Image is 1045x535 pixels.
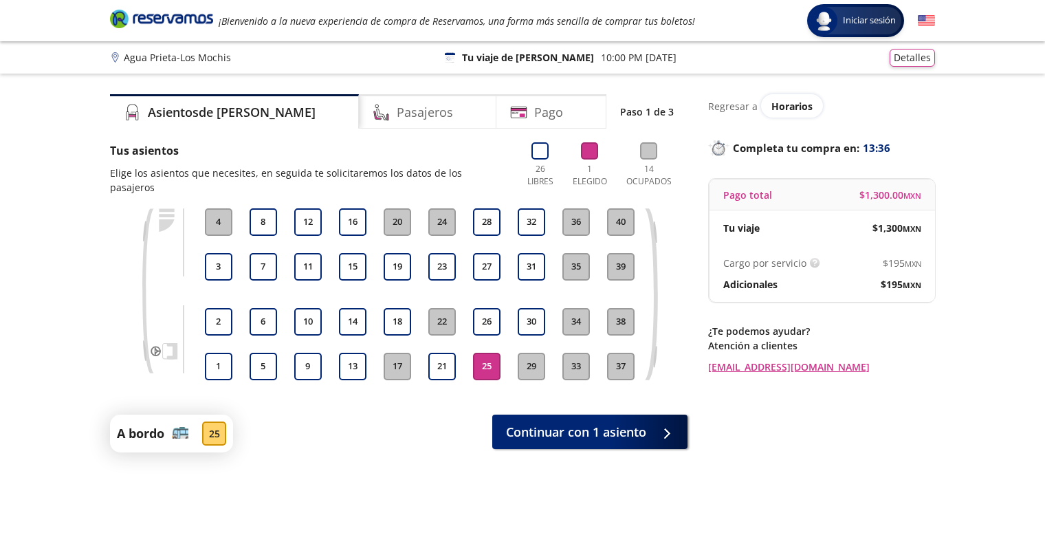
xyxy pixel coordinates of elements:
[607,353,635,380] button: 37
[110,142,507,159] p: Tus asientos
[883,256,921,270] span: $ 195
[518,308,545,336] button: 30
[723,221,760,235] p: Tu viaje
[903,223,921,234] small: MXN
[339,353,366,380] button: 13
[506,423,646,441] span: Continuar con 1 asiento
[462,50,594,65] p: Tu viaje de [PERSON_NAME]
[521,163,559,188] p: 26 Libres
[518,208,545,236] button: 32
[562,308,590,336] button: 34
[723,256,806,270] p: Cargo por servicio
[428,208,456,236] button: 24
[428,353,456,380] button: 21
[492,415,687,449] button: Continuar con 1 asiento
[250,208,277,236] button: 8
[339,253,366,281] button: 15
[473,308,500,336] button: 26
[859,188,921,202] span: $ 1,300.00
[205,353,232,380] button: 1
[473,208,500,236] button: 28
[601,50,676,65] p: 10:00 PM [DATE]
[890,49,935,67] button: Detalles
[903,190,921,201] small: MXN
[473,253,500,281] button: 27
[607,208,635,236] button: 40
[205,253,232,281] button: 3
[110,166,507,195] p: Elige los asientos que necesites, en seguida te solicitaremos los datos de los pasajeros
[562,353,590,380] button: 33
[294,253,322,281] button: 11
[384,308,411,336] button: 18
[117,424,164,443] p: A bordo
[620,163,677,188] p: 14 Ocupados
[607,253,635,281] button: 39
[771,100,813,113] span: Horarios
[863,140,890,156] span: 13:36
[397,103,453,122] h4: Pasajeros
[723,277,778,292] p: Adicionales
[384,253,411,281] button: 19
[339,308,366,336] button: 14
[518,253,545,281] button: 31
[708,338,935,353] p: Atención a clientes
[562,208,590,236] button: 36
[384,208,411,236] button: 20
[202,422,226,446] div: 25
[837,14,901,28] span: Iniciar sesión
[148,103,316,122] h4: Asientos de [PERSON_NAME]
[534,103,563,122] h4: Pago
[903,280,921,290] small: MXN
[294,208,322,236] button: 12
[219,14,695,28] em: ¡Bienvenido a la nueva experiencia de compra de Reservamos, una forma más sencilla de comprar tus...
[918,12,935,30] button: English
[607,308,635,336] button: 38
[569,163,610,188] p: 1 Elegido
[110,8,213,29] i: Brand Logo
[110,8,213,33] a: Brand Logo
[250,353,277,380] button: 5
[708,99,758,113] p: Regresar a
[518,353,545,380] button: 29
[872,221,921,235] span: $ 1,300
[339,208,366,236] button: 16
[708,94,935,118] div: Regresar a ver horarios
[250,308,277,336] button: 6
[905,259,921,269] small: MXN
[708,324,935,338] p: ¿Te podemos ayudar?
[250,253,277,281] button: 7
[428,308,456,336] button: 22
[428,253,456,281] button: 23
[881,277,921,292] span: $ 195
[723,188,772,202] p: Pago total
[205,308,232,336] button: 2
[562,253,590,281] button: 35
[708,360,935,374] a: [EMAIL_ADDRESS][DOMAIN_NAME]
[620,105,674,119] p: Paso 1 de 3
[124,50,231,65] p: Agua Prieta - Los Mochis
[384,353,411,380] button: 17
[473,353,500,380] button: 25
[708,138,935,157] p: Completa tu compra en :
[294,308,322,336] button: 10
[205,208,232,236] button: 4
[294,353,322,380] button: 9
